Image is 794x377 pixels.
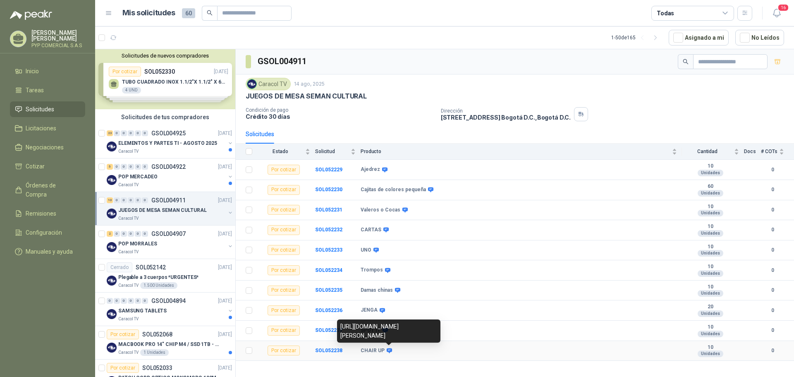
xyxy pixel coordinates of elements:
span: search [207,10,213,16]
div: 0 [121,164,127,170]
div: Solicitudes de nuevos compradoresPor cotizarSOL052330[DATE] TUBO CUADRADO INOX 1.1/2"X 1.1/2" X 6... [95,49,235,109]
th: # COTs [761,144,794,160]
b: Ajedrez [361,166,380,173]
b: 0 [761,347,784,355]
div: 0 [142,231,148,237]
div: 10 [107,197,113,203]
div: 0 [135,298,141,304]
span: search [683,59,689,65]
div: 0 [128,231,134,237]
div: Unidades [698,270,723,277]
div: Por cotizar [268,245,300,255]
h1: Mis solicitudes [122,7,175,19]
span: Remisiones [26,209,56,218]
div: 0 [121,298,127,304]
span: Manuales y ayuda [26,247,73,256]
b: SOL052229 [315,167,342,173]
a: Negociaciones [10,139,85,155]
div: 2 [107,231,113,237]
div: Por cotizar [268,286,300,295]
div: Unidades [698,250,723,257]
b: Cajitas de colores pequeña [361,187,426,193]
p: GSOL004925 [151,130,186,136]
h3: GSOL004911 [258,55,308,68]
div: 0 [121,197,127,203]
div: Por cotizar [268,326,300,336]
div: Por cotizar [268,265,300,275]
div: Unidades [698,190,723,197]
div: 23 [107,130,113,136]
th: Docs [744,144,761,160]
b: UNO [361,247,371,254]
a: 23 0 0 0 0 0 GSOL004925[DATE] Company LogoELEMENTOS Y PARTES TI - AGOSTO 2025Caracol TV [107,128,234,155]
a: SOL052230 [315,187,342,192]
a: SOL052237 [315,327,342,333]
p: SOL052068 [142,331,172,337]
a: SOL052232 [315,227,342,233]
a: Tareas [10,82,85,98]
b: Trompos [361,267,383,274]
div: Por cotizar [107,329,139,339]
b: 10 [682,284,739,291]
div: Por cotizar [268,225,300,235]
div: 1 Unidades [140,349,169,356]
p: GSOL004894 [151,298,186,304]
a: SOL052238 [315,348,342,353]
th: Estado [257,144,315,160]
p: GSOL004911 [151,197,186,203]
span: Configuración [26,228,62,237]
b: JENGA [361,307,378,314]
img: Company Logo [107,175,117,185]
div: 5 [107,164,113,170]
p: JUEGOS DE MESA SEMAN CULTURAL [118,207,207,214]
a: SOL052235 [315,287,342,293]
b: 20 [682,304,739,310]
div: Unidades [698,351,723,357]
span: Solicitud [315,149,349,154]
div: Por cotizar [268,346,300,355]
th: Solicitud [315,144,361,160]
b: CHAIR UP [361,348,385,354]
div: 0 [142,130,148,136]
div: Caracol TV [246,78,291,90]
a: Solicitudes [10,101,85,117]
p: 14 ago, 2025 [294,80,325,88]
b: 0 [761,166,784,174]
div: Por cotizar [107,363,139,373]
b: 10 [682,163,739,170]
div: Unidades [698,310,723,317]
a: CerradoSOL052142[DATE] Company LogoPlegable a 3 cuerpos *URGENTES*Caracol TV1.500 Unidades [95,259,235,293]
p: GSOL004907 [151,231,186,237]
img: Company Logo [107,209,117,219]
span: Cantidad [682,149,732,154]
p: POP MORRALES [118,240,157,248]
p: [DATE] [218,230,232,238]
th: Producto [361,144,682,160]
p: Caracol TV [118,182,139,188]
button: Solicitudes de nuevos compradores [98,53,232,59]
button: Asignado a mi [669,30,729,46]
p: GSOL004922 [151,164,186,170]
div: Por cotizar [268,165,300,175]
a: 0 0 0 0 0 0 GSOL004894[DATE] Company LogoSAMSUNG TABLETSCaracol TV [107,296,234,322]
div: 0 [128,130,134,136]
p: [DATE] [218,364,232,372]
div: 0 [135,164,141,170]
div: 0 [121,130,127,136]
p: SAMSUNG TABLETS [118,307,167,315]
img: Company Logo [107,242,117,252]
div: 0 [128,298,134,304]
a: SOL052236 [315,307,342,313]
span: Cotizar [26,162,45,171]
p: ELEMENTOS Y PARTES TI - AGOSTO 2025 [118,139,217,147]
a: Licitaciones [10,120,85,136]
a: 10 0 0 0 0 0 GSOL004911[DATE] Company LogoJUEGOS DE MESA SEMAN CULTURALCaracol TV [107,195,234,222]
b: 0 [761,226,784,234]
p: [DATE] [218,163,232,171]
a: SOL052234 [315,267,342,273]
b: 0 [761,267,784,274]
